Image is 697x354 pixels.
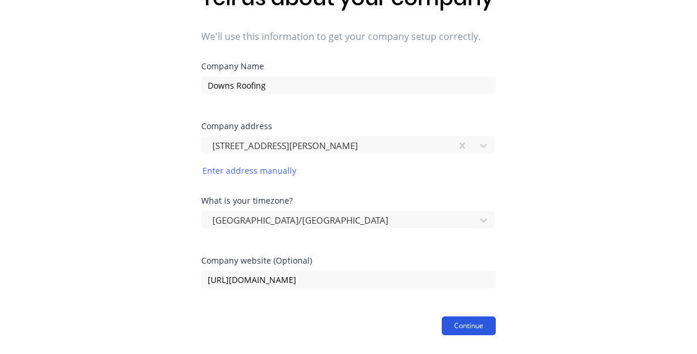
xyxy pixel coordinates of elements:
[201,29,496,43] span: We'll use this information to get your company setup correctly.
[201,62,496,70] div: Company Name
[442,316,496,335] button: Continue
[201,122,496,130] div: Company address
[201,163,297,178] button: Enter address manually
[201,257,496,265] div: Company website (Optional)
[201,197,496,205] div: What is your timezone?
